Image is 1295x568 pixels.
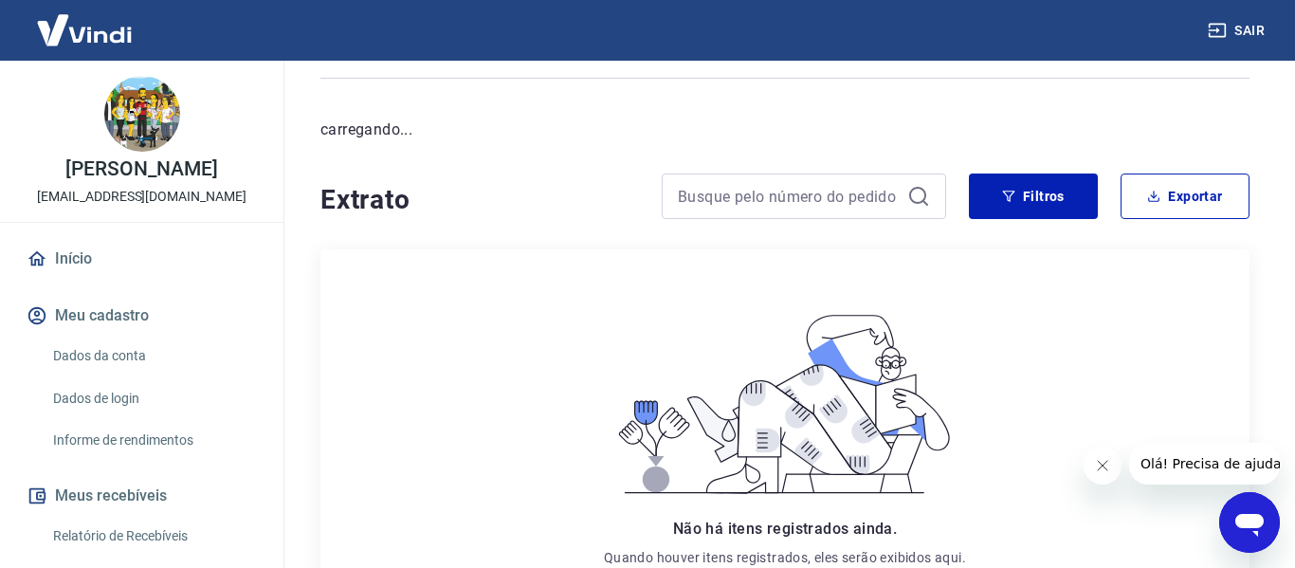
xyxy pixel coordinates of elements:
[65,159,217,179] p: [PERSON_NAME]
[678,182,900,211] input: Busque pelo número do pedido
[37,187,246,207] p: [EMAIL_ADDRESS][DOMAIN_NAME]
[46,421,261,460] a: Informe de rendimentos
[46,337,261,376] a: Dados da conta
[23,475,261,517] button: Meus recebíveis
[320,181,639,219] h4: Extrato
[969,174,1098,219] button: Filtros
[1219,492,1280,553] iframe: Botão para abrir a janela de mensagens
[23,1,146,59] img: Vindi
[673,520,897,538] span: Não há itens registrados ainda.
[46,379,261,418] a: Dados de login
[1084,447,1122,485] iframe: Fechar mensagem
[23,238,261,280] a: Início
[104,76,180,152] img: cb0d3cc9-c447-4fd8-a47a-f2331d31d1d7.jpeg
[1121,174,1249,219] button: Exportar
[11,13,159,28] span: Olá! Precisa de ajuda?
[23,295,261,337] button: Meu cadastro
[1129,443,1280,485] iframe: Mensagem da empresa
[46,517,261,556] a: Relatório de Recebíveis
[320,119,1249,141] p: carregando...
[1204,13,1272,48] button: Sair
[604,548,966,567] p: Quando houver itens registrados, eles serão exibidos aqui.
